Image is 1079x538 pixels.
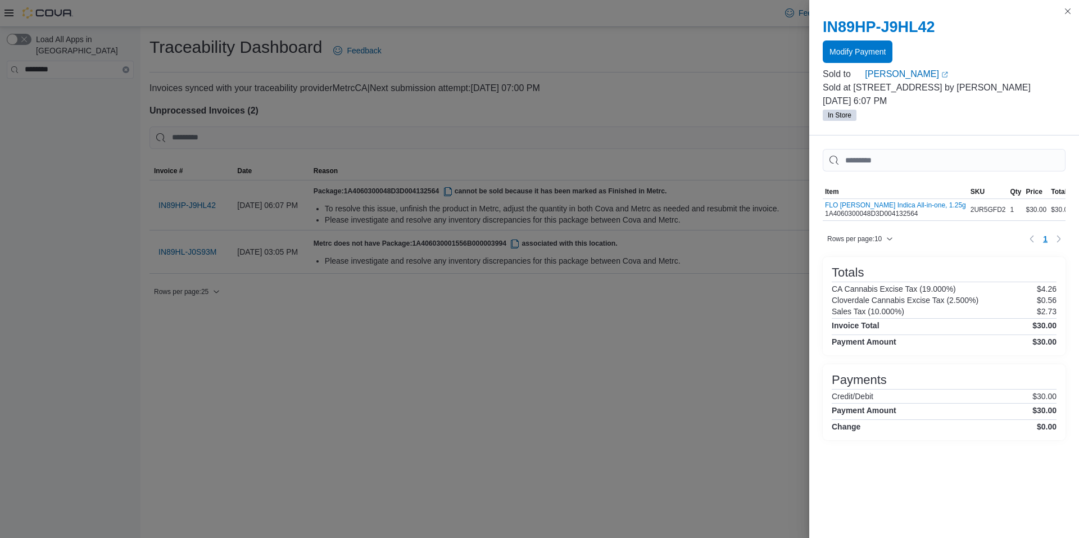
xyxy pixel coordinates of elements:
[829,46,886,57] span: Modify Payment
[968,185,1008,198] button: SKU
[1037,284,1057,293] p: $4.26
[1008,203,1023,216] div: 1
[832,392,873,401] h6: Credit/Debit
[1039,230,1052,248] button: Page 1 of 1
[1023,203,1049,216] div: $30.00
[1049,203,1074,216] div: $30.00
[823,94,1066,108] p: [DATE] 6:07 PM
[825,201,966,218] div: 1A4060300048D3D004132564
[865,67,1066,81] a: [PERSON_NAME]External link
[1010,187,1021,196] span: Qty
[823,232,897,246] button: Rows per page:10
[823,185,968,198] button: Item
[1039,230,1052,248] ul: Pagination for table: MemoryTable from EuiInMemoryTable
[1051,187,1067,196] span: Total
[1049,185,1074,198] button: Total
[971,205,1006,214] span: 2UR5GFD2
[1032,337,1057,346] h4: $30.00
[1023,185,1049,198] button: Price
[1061,4,1075,18] button: Close this dialog
[825,201,966,209] button: FLO [PERSON_NAME] Indica All-in-one, 1.25g
[1052,232,1066,246] button: Next page
[1026,187,1042,196] span: Price
[971,187,985,196] span: SKU
[1037,296,1057,305] p: $0.56
[823,40,892,63] button: Modify Payment
[823,81,1066,94] p: Sold at [STREET_ADDRESS] by [PERSON_NAME]
[832,337,896,346] h4: Payment Amount
[1025,232,1039,246] button: Previous page
[1025,230,1066,248] nav: Pagination for table: MemoryTable from EuiInMemoryTable
[832,321,879,330] h4: Invoice Total
[832,406,896,415] h4: Payment Amount
[1008,185,1023,198] button: Qty
[941,71,948,78] svg: External link
[823,149,1066,171] input: This is a search bar. As you type, the results lower in the page will automatically filter.
[832,307,904,316] h6: Sales Tax (10.000%)
[823,18,1066,36] h2: IN89HP-J9HL42
[823,67,863,81] div: Sold to
[825,187,839,196] span: Item
[1037,422,1057,431] h4: $0.00
[1032,392,1057,401] p: $30.00
[832,422,860,431] h4: Change
[1032,406,1057,415] h4: $30.00
[832,296,978,305] h6: Cloverdale Cannabis Excise Tax (2.500%)
[828,110,851,120] span: In Store
[832,266,864,279] h3: Totals
[1037,307,1057,316] p: $2.73
[1032,321,1057,330] h4: $30.00
[823,110,856,121] span: In Store
[832,373,887,387] h3: Payments
[827,234,882,243] span: Rows per page : 10
[832,284,956,293] h6: CA Cannabis Excise Tax (19.000%)
[1043,233,1048,245] span: 1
